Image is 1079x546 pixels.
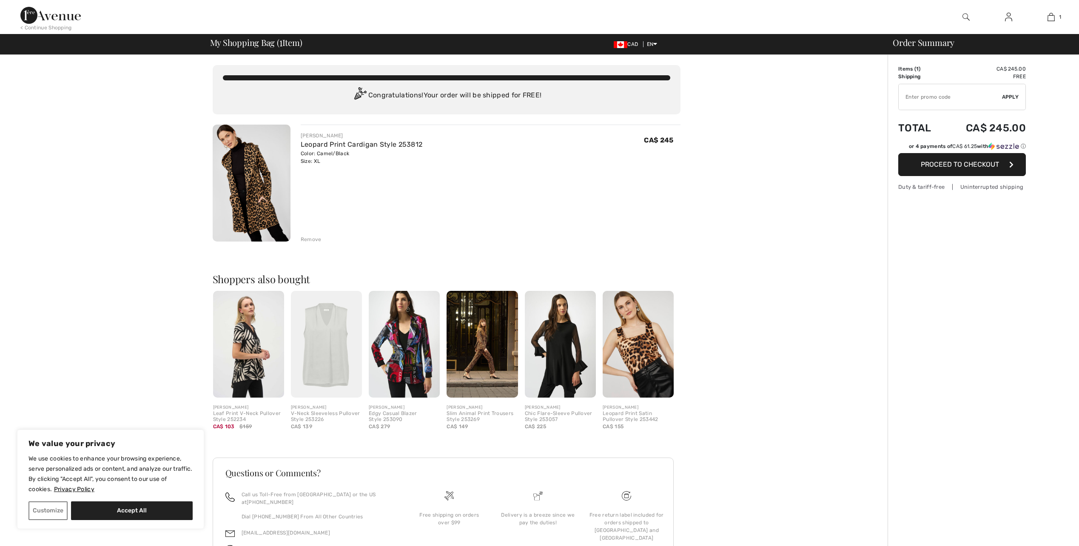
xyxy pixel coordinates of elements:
[603,404,674,411] div: [PERSON_NAME]
[213,125,290,242] img: Leopard Print Cardigan Style 253812
[589,511,664,542] div: Free return label included for orders shipped to [GEOGRAPHIC_DATA] and [GEOGRAPHIC_DATA]
[447,424,468,429] span: CA$ 149
[943,73,1026,80] td: Free
[247,499,293,505] a: [PHONE_NUMBER]
[644,136,673,144] span: CA$ 245
[291,424,312,429] span: CA$ 139
[369,404,440,411] div: [PERSON_NAME]
[898,65,943,73] td: Items ( )
[883,38,1074,47] div: Order Summary
[242,530,330,536] a: [EMAIL_ADDRESS][DOMAIN_NAME]
[213,424,235,429] span: CA$ 103
[898,73,943,80] td: Shipping
[603,424,623,429] span: CA$ 155
[301,236,322,243] div: Remove
[223,87,670,104] div: Congratulations! Your order will be shipped for FREE!
[412,511,487,526] div: Free shipping on orders over $99
[909,142,1026,150] div: or 4 payments of with
[899,84,1002,110] input: Promo code
[242,513,395,520] p: Dial [PHONE_NUMBER] From All Other Countries
[1030,12,1072,22] a: 1
[943,65,1026,73] td: CA$ 245.00
[225,529,235,538] img: email
[1002,93,1019,101] span: Apply
[525,424,546,429] span: CA$ 225
[898,153,1026,176] button: Proceed to Checkout
[369,291,440,398] img: Edgy Casual Blazer Style 253090
[213,274,680,284] h2: Shoppers also bought
[225,492,235,502] img: call
[225,469,661,477] h3: Questions or Comments?
[351,87,368,104] img: Congratulation2.svg
[71,501,193,520] button: Accept All
[952,143,977,149] span: CA$ 61.25
[213,404,284,411] div: [PERSON_NAME]
[291,411,362,423] div: V-Neck Sleeveless Pullover Style 253226
[1059,13,1061,21] span: 1
[17,429,204,529] div: We value your privacy
[369,411,440,423] div: Edgy Casual Blazer Style 253090
[614,41,641,47] span: CAD
[525,291,596,398] img: Chic Flare-Sleeve Pullover Style 253057
[447,291,518,398] img: Slim Animal Print Trousers Style 253269
[525,411,596,423] div: Chic Flare-Sleeve Pullover Style 253057
[444,491,454,500] img: Free shipping on orders over $99
[533,491,543,500] img: Delivery is a breeze since we pay the duties!
[943,114,1026,142] td: CA$ 245.00
[291,404,362,411] div: [PERSON_NAME]
[291,291,362,398] img: V-Neck Sleeveless Pullover Style 253226
[916,66,919,72] span: 1
[20,7,81,24] img: 1ère Avenue
[301,140,423,148] a: Leopard Print Cardigan Style 253812
[301,150,423,165] div: Color: Camel/Black Size: XL
[210,38,302,47] span: My Shopping Bag ( Item)
[988,142,1019,150] img: Sezzle
[525,404,596,411] div: [PERSON_NAME]
[279,36,282,47] span: 1
[213,291,284,398] img: Leaf Print V-Neck Pullover Style 252234
[647,41,658,47] span: EN
[501,511,575,526] div: Delivery is a breeze since we pay the duties!
[898,114,943,142] td: Total
[921,160,999,168] span: Proceed to Checkout
[242,491,395,506] p: Call us Toll-Free from [GEOGRAPHIC_DATA] or the US at
[622,491,631,500] img: Free shipping on orders over $99
[603,291,674,398] img: Leopard Print Satin Pullover Style 253442
[447,404,518,411] div: [PERSON_NAME]
[213,411,284,423] div: Leaf Print V-Neck Pullover Style 252234
[447,411,518,423] div: Slim Animal Print Trousers Style 253269
[962,12,970,22] img: search the website
[28,501,68,520] button: Customize
[603,411,674,423] div: Leopard Print Satin Pullover Style 253442
[1048,12,1055,22] img: My Bag
[54,485,95,493] a: Privacy Policy
[898,142,1026,153] div: or 4 payments ofCA$ 61.25withSezzle Click to learn more about Sezzle
[898,183,1026,191] div: Duty & tariff-free | Uninterrupted shipping
[301,132,423,139] div: [PERSON_NAME]
[369,424,390,429] span: CA$ 279
[28,454,193,495] p: We use cookies to enhance your browsing experience, serve personalized ads or content, and analyz...
[1005,12,1012,22] img: My Info
[239,423,252,430] span: $159
[28,438,193,449] p: We value your privacy
[998,12,1019,23] a: Sign In
[614,41,627,48] img: Canadian Dollar
[20,24,72,31] div: < Continue Shopping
